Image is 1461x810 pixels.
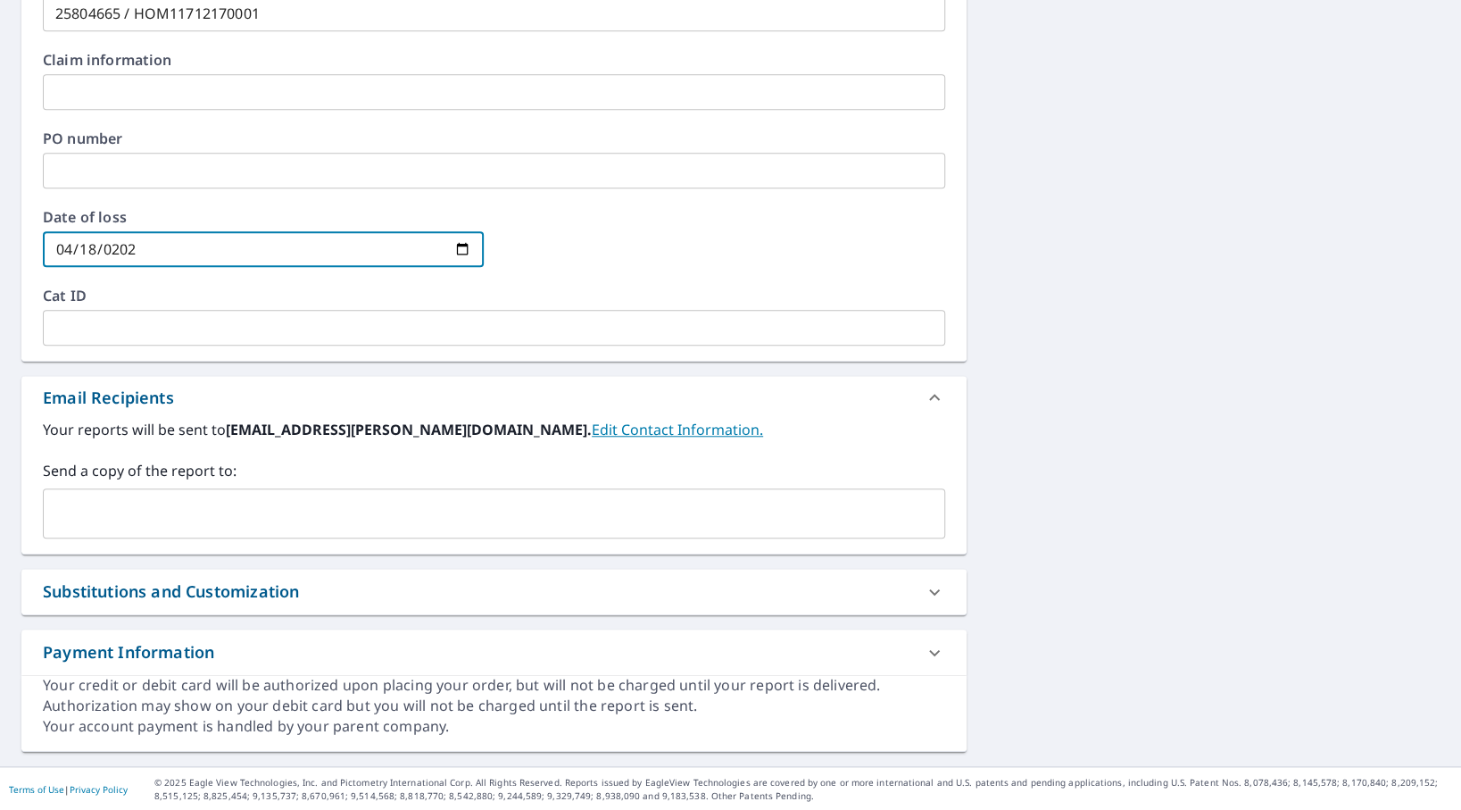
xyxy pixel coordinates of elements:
[21,376,967,419] div: Email Recipients
[43,210,484,224] label: Date of loss
[43,580,299,604] div: Substitutions and Customization
[9,784,128,795] p: |
[43,419,945,440] label: Your reports will be sent to
[21,630,967,675] div: Payment Information
[43,288,945,303] label: Cat ID
[21,569,967,614] div: Substitutions and Customization
[43,716,945,737] div: Your account payment is handled by your parent company.
[43,675,945,716] div: Your credit or debit card will be authorized upon placing your order, but will not be charged unt...
[43,460,945,481] label: Send a copy of the report to:
[9,783,64,796] a: Terms of Use
[592,420,763,439] a: EditContactInfo
[70,783,128,796] a: Privacy Policy
[226,420,592,439] b: [EMAIL_ADDRESS][PERSON_NAME][DOMAIN_NAME].
[154,776,1452,803] p: © 2025 Eagle View Technologies, Inc. and Pictometry International Corp. All Rights Reserved. Repo...
[43,640,214,664] div: Payment Information
[43,386,174,410] div: Email Recipients
[43,131,945,146] label: PO number
[43,53,945,67] label: Claim information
